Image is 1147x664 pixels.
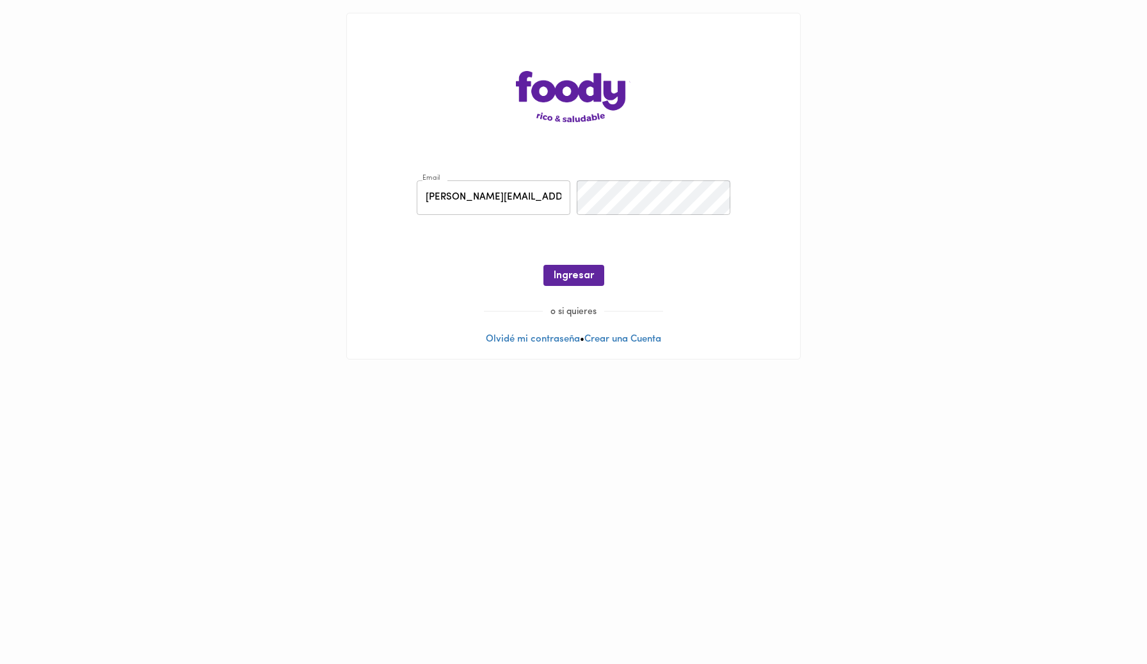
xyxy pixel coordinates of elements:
button: Ingresar [543,265,604,286]
input: pepitoperez@gmail.com [417,180,570,216]
img: logo-main-page.png [516,71,631,122]
span: Ingresar [554,270,594,282]
a: Olvidé mi contraseña [486,335,580,344]
iframe: Messagebird Livechat Widget [1073,590,1134,651]
div: • [347,13,800,359]
a: Crear una Cuenta [584,335,661,344]
span: o si quieres [543,307,604,317]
